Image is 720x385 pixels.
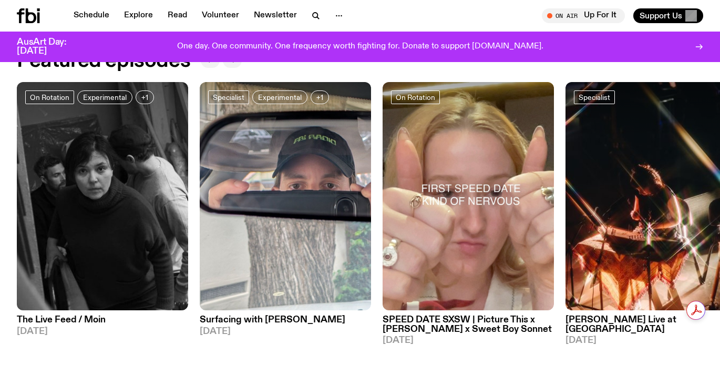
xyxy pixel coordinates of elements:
span: +1 [141,93,148,101]
button: +1 [311,90,329,104]
a: Experimental [252,90,307,104]
span: On Rotation [30,93,69,101]
a: Specialist [574,90,615,104]
a: Schedule [67,8,116,23]
span: Experimental [83,93,127,101]
a: Surfacing with [PERSON_NAME][DATE] [200,310,371,336]
span: [DATE] [17,327,188,336]
a: The Live Feed / Moin[DATE] [17,310,188,336]
a: Volunteer [196,8,245,23]
a: Specialist [208,90,249,104]
span: +1 [316,93,323,101]
a: SPEED DATE SXSW | Picture This x [PERSON_NAME] x Sweet Boy Sonnet[DATE] [383,310,554,345]
button: On AirUp For It [542,8,625,23]
a: Experimental [77,90,132,104]
a: Read [161,8,193,23]
p: One day. One community. One frequency worth fighting for. Donate to support [DOMAIN_NAME]. [177,42,543,52]
img: A black and white image of moin on stairs, looking up at the camera. [17,82,188,311]
span: [DATE] [383,336,554,345]
a: Newsletter [248,8,303,23]
h3: Surfacing with [PERSON_NAME] [200,316,371,325]
a: On Rotation [391,90,440,104]
span: Support Us [640,11,682,21]
span: [DATE] [200,327,371,336]
a: Explore [118,8,159,23]
h3: AusArt Day: [DATE] [17,38,84,56]
button: +1 [136,90,154,104]
span: Specialist [579,93,610,101]
h3: The Live Feed / Moin [17,316,188,325]
h2: Featured episodes [17,52,190,70]
h3: SPEED DATE SXSW | Picture This x [PERSON_NAME] x Sweet Boy Sonnet [383,316,554,333]
span: On Rotation [396,93,435,101]
span: Experimental [258,93,302,101]
span: Specialist [213,93,244,101]
button: Support Us [633,8,703,23]
a: On Rotation [25,90,74,104]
